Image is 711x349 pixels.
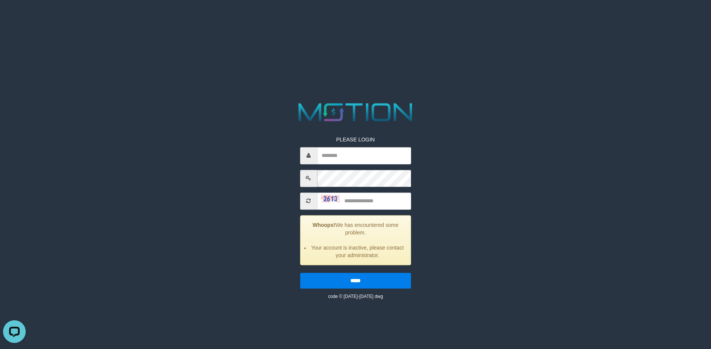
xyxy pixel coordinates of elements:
[321,195,340,202] img: captcha
[300,215,411,265] div: We has encountered some problem.
[300,136,411,143] p: PLEASE LOGIN
[310,244,405,259] li: Your account is inactive, please contact your administrator.
[328,294,383,299] small: code © [DATE]-[DATE] dwg
[313,222,335,228] strong: Whoops!
[293,100,418,124] img: MOTION_logo.png
[3,3,26,26] button: Open LiveChat chat widget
